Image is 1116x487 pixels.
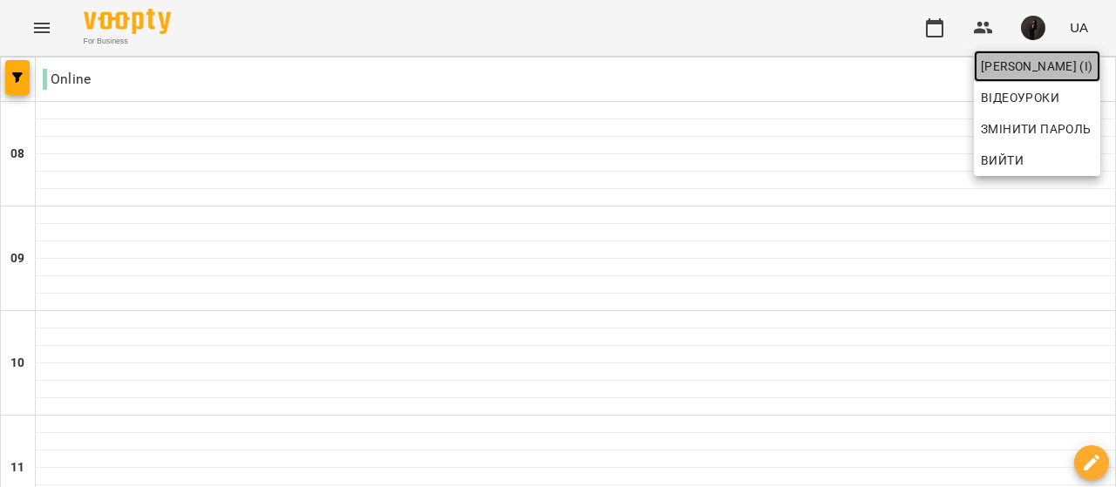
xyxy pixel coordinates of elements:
[974,51,1100,82] a: [PERSON_NAME] (і)
[974,145,1100,176] button: Вийти
[981,56,1093,77] span: [PERSON_NAME] (і)
[981,118,1093,139] span: Змінити пароль
[974,82,1066,113] a: Відеоуроки
[974,113,1100,145] a: Змінити пароль
[981,87,1059,108] span: Відеоуроки
[981,150,1024,171] span: Вийти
